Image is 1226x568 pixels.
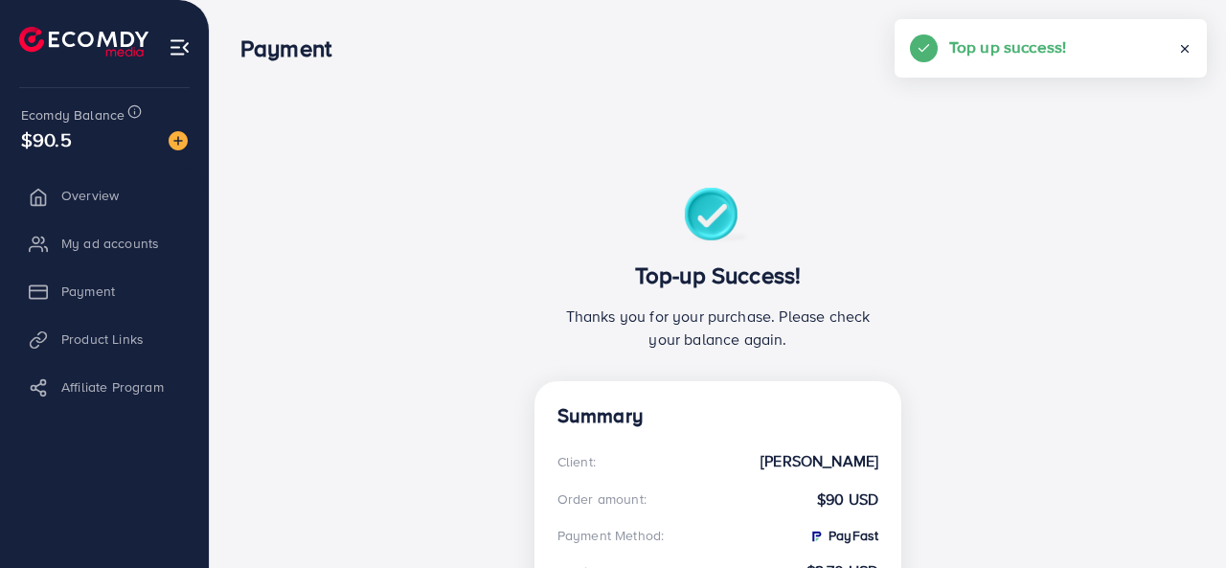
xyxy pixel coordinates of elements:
[557,261,878,289] h3: Top-up Success!
[240,34,347,62] h3: Payment
[808,529,824,544] img: PayFast
[817,488,878,511] strong: $90 USD
[169,36,191,58] img: menu
[557,452,596,471] div: Client:
[19,27,148,57] img: logo
[684,188,752,246] img: success
[21,105,125,125] span: Ecomdy Balance
[761,450,878,472] strong: [PERSON_NAME]
[949,34,1066,59] h5: Top up success!
[169,131,188,150] img: image
[557,404,878,428] h4: Summary
[557,489,647,509] div: Order amount:
[557,526,664,545] div: Payment Method:
[808,526,878,545] strong: PayFast
[21,125,72,153] span: $90.5
[557,305,878,351] p: Thanks you for your purchase. Please check your balance again.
